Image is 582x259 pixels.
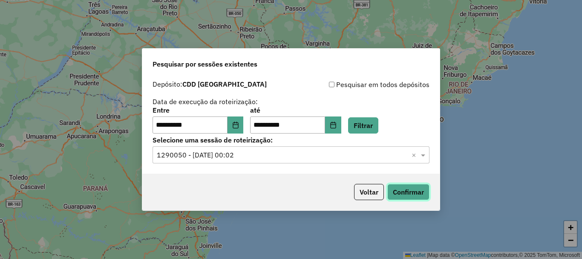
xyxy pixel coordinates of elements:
[153,105,243,115] label: Entre
[153,96,258,107] label: Data de execução da roteirização:
[153,135,429,145] label: Selecione uma sessão de roteirização:
[228,116,244,134] button: Choose Date
[250,105,341,115] label: até
[348,117,378,134] button: Filtrar
[412,150,419,160] span: Clear all
[153,79,267,89] label: Depósito:
[387,184,429,200] button: Confirmar
[153,59,257,69] span: Pesquisar por sessões existentes
[291,79,429,90] div: Pesquisar em todos depósitos
[354,184,384,200] button: Voltar
[325,116,341,134] button: Choose Date
[182,80,267,88] strong: CDD [GEOGRAPHIC_DATA]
